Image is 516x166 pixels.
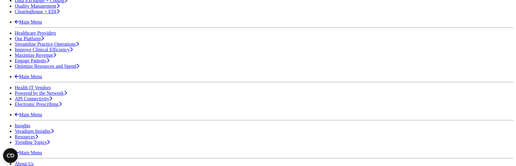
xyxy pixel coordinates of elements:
[15,134,38,139] a: Resources
[15,19,42,25] a: Main Menu
[15,3,60,9] a: Quality Management
[15,112,42,117] a: Main Menu
[15,123,30,128] a: Insights
[15,150,42,155] a: Main Menu
[15,74,42,79] a: Main Menu
[15,91,67,96] a: Powered by the Network
[15,140,50,145] a: Trending Topics
[15,102,62,107] a: Electronic Prescribing
[15,85,51,90] a: Health IT Vendors
[15,96,52,101] a: API Connectivity
[15,30,56,36] a: Healthcare Providers
[15,9,60,14] a: Clearinghouse + EDI
[15,47,73,52] a: Improve Clinical Efficiency
[15,41,79,47] a: Streamline Practice Operations
[15,36,44,41] a: Our Platform
[15,64,79,69] a: Optimize Resources and Spend
[15,129,54,134] a: Veradigm Insights
[15,58,49,63] a: Engage Patients
[15,52,56,58] a: Maximize Revenue
[3,148,18,163] button: Open CMP widget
